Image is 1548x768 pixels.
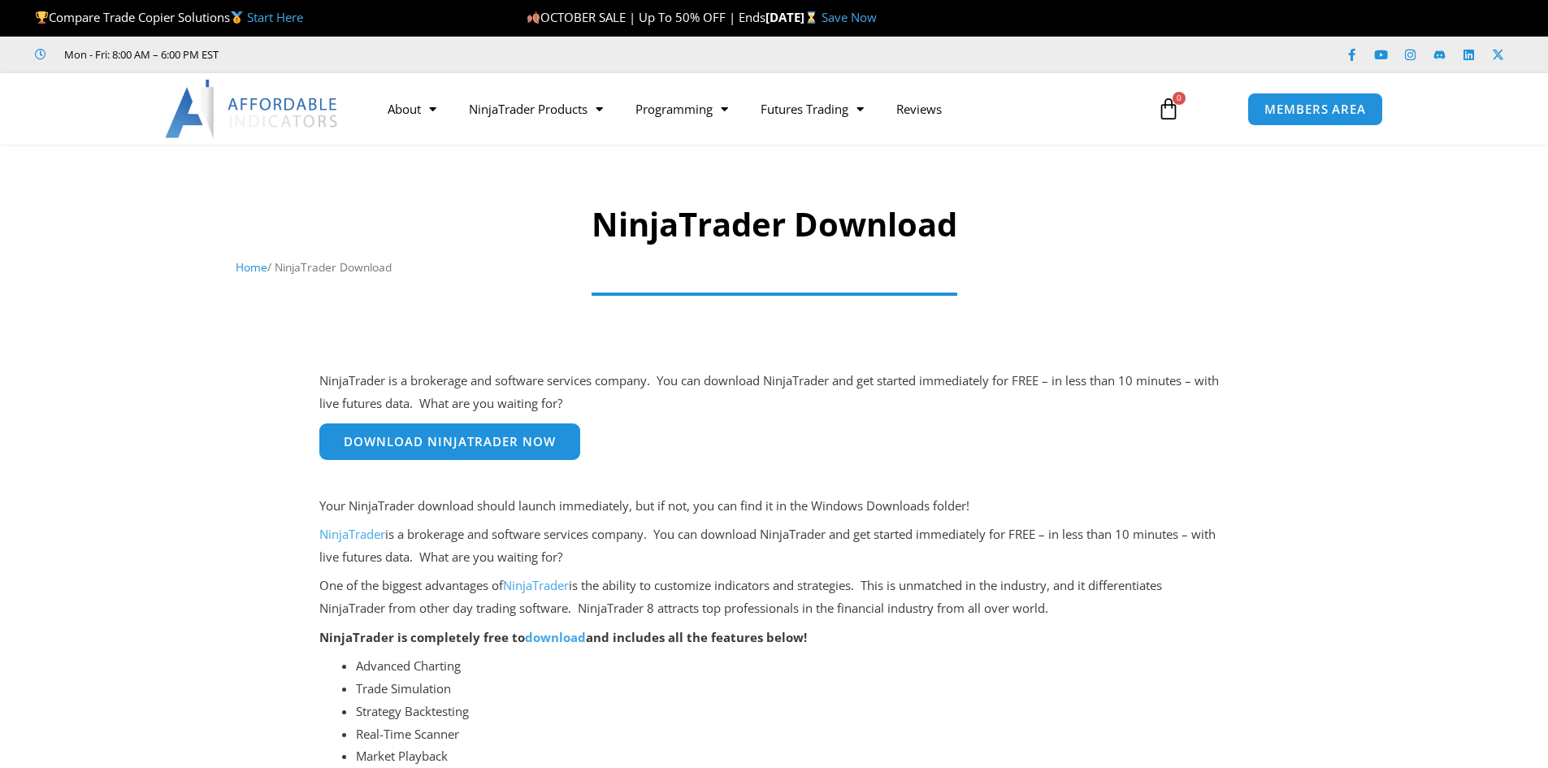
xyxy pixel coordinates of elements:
[344,436,556,448] span: Download NinjaTrader Now
[319,629,807,645] strong: NinjaTrader is completely free to and includes all the features below!
[744,90,880,128] a: Futures Trading
[319,370,1229,415] p: NinjaTrader is a brokerage and software services company. You can download NinjaTrader and get st...
[356,678,1229,701] li: Trade Simulation
[765,9,822,25] strong: [DATE]
[356,701,1229,723] li: Strategy Backtesting
[247,9,303,25] a: Start Here
[236,259,267,275] a: Home
[319,575,1229,620] p: One of the biggest advantages of is the ability to customize indicators and strategies. This is u...
[371,90,1138,128] nav: Menu
[356,745,1229,768] li: Market Playback
[231,11,243,24] img: 🥇
[805,11,817,24] img: ⌛
[356,655,1229,678] li: Advanced Charting
[619,90,744,128] a: Programming
[1247,93,1383,126] a: MEMBERS AREA
[1133,85,1204,132] a: 0
[319,423,580,460] a: Download NinjaTrader Now
[319,526,385,542] a: NinjaTrader
[527,11,540,24] img: 🍂
[356,723,1229,746] li: Real-Time Scanner
[880,90,958,128] a: Reviews
[241,46,485,63] iframe: Customer reviews powered by Trustpilot
[1264,103,1366,115] span: MEMBERS AREA
[319,523,1229,569] p: is a brokerage and software services company. You can download NinjaTrader and get started immedi...
[503,577,569,593] a: NinjaTrader
[60,45,219,64] span: Mon - Fri: 8:00 AM – 6:00 PM EST
[1173,92,1186,105] span: 0
[35,9,303,25] span: Compare Trade Copier Solutions
[236,202,1312,247] h1: NinjaTrader Download
[822,9,877,25] a: Save Now
[165,80,340,138] img: LogoAI | Affordable Indicators – NinjaTrader
[527,9,765,25] span: OCTOBER SALE | Up To 50% OFF | Ends
[371,90,453,128] a: About
[319,495,1229,518] p: Your NinjaTrader download should launch immediately, but if not, you can find it in the Windows D...
[453,90,619,128] a: NinjaTrader Products
[525,629,586,645] a: download
[236,257,1312,278] nav: Breadcrumb
[36,11,48,24] img: 🏆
